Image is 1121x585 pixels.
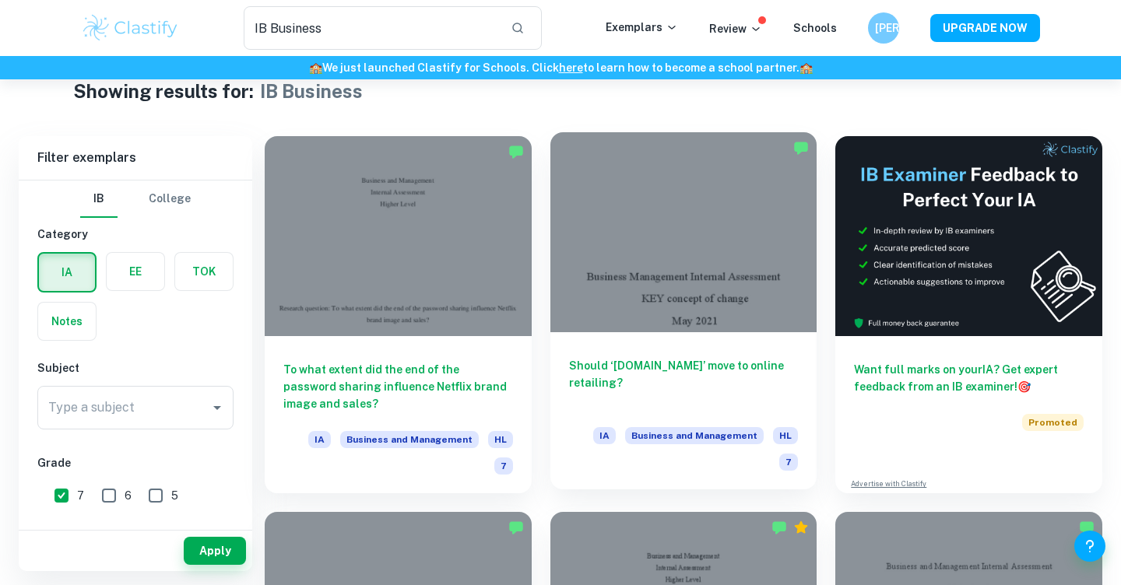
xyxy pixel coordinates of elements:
[77,487,84,504] span: 7
[206,397,228,419] button: Open
[854,361,1084,395] h6: Want full marks on your IA ? Get expert feedback from an IB examiner!
[494,457,513,475] span: 7
[793,140,809,156] img: Marked
[37,226,234,243] h6: Category
[793,520,809,535] div: Premium
[73,77,254,105] h1: Showing results for:
[39,254,95,291] button: IA
[80,180,191,218] div: Filter type choice
[19,136,252,180] h6: Filter exemplars
[851,478,926,489] a: Advertise with Clastify
[265,136,532,493] a: To what extent did the end of the password sharing influence Netflix brand image and sales?IABusi...
[77,524,85,541] span: 4
[38,303,96,340] button: Notes
[593,427,616,444] span: IA
[219,524,223,541] span: 1
[37,454,234,471] h6: Grade
[771,520,787,535] img: Marked
[773,427,798,444] span: HL
[779,454,798,471] span: 7
[559,61,583,74] a: here
[868,12,899,44] button: [PERSON_NAME]
[550,136,817,493] a: Should ‘[DOMAIN_NAME]’ move to online retailing?IABusiness and ManagementHL7
[508,520,524,535] img: Marked
[81,12,180,44] img: Clastify logo
[835,136,1102,336] img: Thumbnail
[125,487,132,504] span: 6
[171,487,178,504] span: 5
[930,14,1040,42] button: UPGRADE NOW
[149,180,191,218] button: College
[125,524,132,541] span: 3
[340,431,479,448] span: Business and Management
[569,357,799,408] h6: Should ‘[DOMAIN_NAME]’ move to online retailing?
[1022,414,1084,431] span: Promoted
[184,537,246,565] button: Apply
[260,77,363,105] h1: IB Business
[80,180,118,218] button: IB
[37,359,234,377] h6: Subject
[244,6,498,50] input: Search for any exemplars...
[488,431,513,448] span: HL
[508,144,524,159] img: Marked
[625,427,764,444] span: Business and Management
[308,431,331,448] span: IA
[309,61,322,74] span: 🏫
[1079,520,1095,535] img: Marked
[709,20,762,37] p: Review
[835,136,1102,493] a: Want full marks on yourIA? Get expert feedback from an IB examiner!PromotedAdvertise with Clastify
[1074,531,1105,562] button: Help and Feedback
[3,59,1118,76] h6: We just launched Clastify for Schools. Click to learn how to become a school partner.
[1017,380,1031,393] span: 🎯
[107,253,164,290] button: EE
[283,361,513,412] h6: To what extent did the end of the password sharing influence Netflix brand image and sales?
[799,61,813,74] span: 🏫
[172,524,178,541] span: 2
[875,19,893,37] h6: [PERSON_NAME]
[793,22,837,34] a: Schools
[175,253,233,290] button: TOK
[606,19,678,36] p: Exemplars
